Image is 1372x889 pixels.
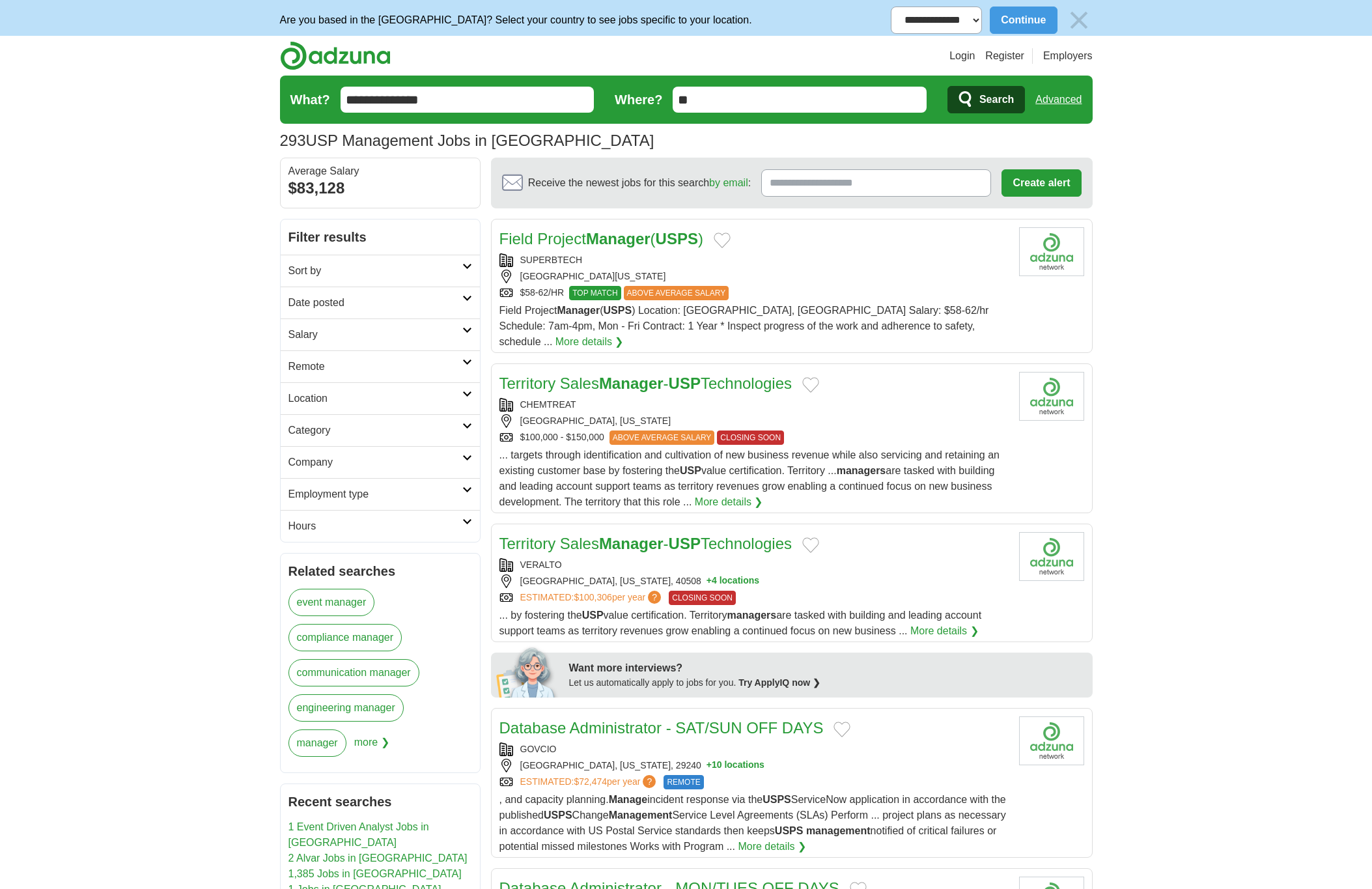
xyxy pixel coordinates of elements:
[288,455,462,470] h2: Company
[544,810,572,821] strong: USPS
[707,759,712,772] span: +
[707,759,764,772] button: +10 locations
[738,677,820,688] a: Try ApplyIQ now ❯
[520,744,557,754] a: GOVCIO
[499,449,1000,507] span: ... targets through identification and cultivation of new business revenue while also servicing a...
[717,430,784,445] span: CLOSING SOON
[288,729,346,757] a: manager
[669,591,736,605] span: CLOSING SOON
[354,729,389,765] span: more ❯
[599,535,664,552] strong: Manager
[1019,372,1084,421] img: Company logo
[586,230,651,247] strong: Manager
[582,610,604,621] strong: USP
[281,414,480,446] a: Category
[288,391,462,406] h2: Location
[496,645,559,698] img: apply-iq-scientist.png
[520,775,659,789] a: ESTIMATED:$72,474per year?
[288,263,462,279] h2: Sort by
[669,535,701,552] strong: USP
[281,446,480,478] a: Company
[569,660,1085,676] div: Want more interviews?
[557,305,600,316] strong: Manager
[288,659,419,686] a: communication manager
[499,414,1009,428] div: [GEOGRAPHIC_DATA], [US_STATE]
[499,574,1009,588] div: [GEOGRAPHIC_DATA], [US_STATE], 40508
[288,792,472,811] h2: Recent searches
[499,305,989,347] span: Field Project ( ) Location: [GEOGRAPHIC_DATA], [GEOGRAPHIC_DATA] Salary: $58-62/hr Schedule: 7am-...
[738,839,806,854] a: More details ❯
[280,12,752,28] p: Are you based in the [GEOGRAPHIC_DATA]? Select your country to see jobs specific to your location.
[656,230,698,247] strong: USPS
[499,430,1009,445] div: $100,000 - $150,000
[609,430,715,445] span: ABOVE AVERAGE SALARY
[288,176,472,200] div: $83,128
[288,327,462,343] h2: Salary
[288,518,462,534] h2: Hours
[599,374,664,392] strong: Manager
[569,286,621,300] span: TOP MATCH
[802,537,819,553] button: Add to favorite jobs
[520,591,664,605] a: ESTIMATED:$100,306per year?
[281,318,480,350] a: Salary
[281,350,480,382] a: Remote
[669,374,701,392] strong: USP
[947,86,1025,113] button: Search
[288,359,462,374] h2: Remote
[499,794,1006,852] span: , and capacity planning. incident response via the ServiceNow application in accordance with the ...
[499,610,982,636] span: ... by fostering the value certification. Territory are tasked with building and leading account ...
[985,48,1024,64] a: Register
[1019,227,1084,276] img: Company logo
[499,374,792,392] a: Territory SalesManager-USPTechnologies
[281,255,480,287] a: Sort by
[499,230,703,247] a: Field ProjectManager(USPS)
[910,623,979,639] a: More details ❯
[990,7,1057,34] button: Continue
[1043,48,1093,64] a: Employers
[281,287,480,318] a: Date posted
[288,853,468,864] a: 2 Alvar Jobs in [GEOGRAPHIC_DATA]
[664,775,703,789] span: REMOTE
[499,719,824,737] a: Database Administrator - SAT/SUN OFF DAYS
[499,759,1009,772] div: [GEOGRAPHIC_DATA], [US_STATE], 29240
[499,398,1009,412] div: CHEMTREAT
[714,233,731,248] button: Add to favorite jobs
[281,382,480,414] a: Location
[288,624,402,651] a: compliance manager
[1019,716,1084,765] img: GovCIO logo
[648,591,661,604] span: ?
[709,177,748,188] a: by email
[763,794,791,805] strong: USPS
[280,41,391,70] img: Adzuna logo
[833,722,850,737] button: Add to favorite jobs
[288,166,472,176] div: Average Salary
[624,286,729,300] span: ABOVE AVERAGE SALARY
[499,535,792,552] a: Territory SalesManager-USPTechnologies
[1001,169,1081,197] button: Create alert
[707,574,759,588] button: +4 locations
[569,676,1085,690] div: Let us automatically apply to jobs for you.
[499,253,1009,267] div: SUPERBTECH
[1019,532,1084,581] img: Company logo
[280,129,306,152] span: 293
[949,48,975,64] a: Login
[281,478,480,510] a: Employment type
[280,132,654,149] h1: USP Management Jobs in [GEOGRAPHIC_DATA]
[499,558,1009,572] div: VERALTO
[288,821,429,848] a: 1 Event Driven Analyst Jobs in [GEOGRAPHIC_DATA]
[528,175,751,191] span: Receive the newest jobs for this search :
[288,694,404,722] a: engineering manager
[609,810,673,821] strong: Management
[574,776,607,787] span: $72,474
[288,423,462,438] h2: Category
[707,574,712,588] span: +
[806,825,871,836] strong: management
[281,219,480,255] h2: Filter results
[288,487,462,502] h2: Employment type
[499,286,1009,300] div: $58-62/HR
[727,610,777,621] strong: managers
[288,589,375,616] a: event manager
[643,775,656,788] span: ?
[802,377,819,393] button: Add to favorite jobs
[288,868,462,879] a: 1,385 Jobs in [GEOGRAPHIC_DATA]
